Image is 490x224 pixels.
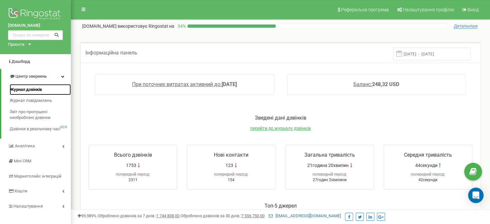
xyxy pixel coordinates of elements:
a: Звіт про пропущені необроблені дзвінки [10,106,71,123]
span: Загальна тривалість [304,152,355,158]
span: Дашборд [12,59,30,64]
span: 27годин 2хвилини [313,178,347,182]
span: 123 [226,162,233,169]
a: Дзвінки в реальному часіNEW [10,123,71,135]
span: Детальніше [454,24,477,29]
span: попередній період: [411,172,445,177]
span: Кошти [14,189,27,193]
span: Оброблено дзвінків за 30 днів : [180,213,264,218]
span: Mini CRM [14,159,31,163]
a: Баланс:248,32 USD [353,81,399,87]
img: Ringostat logo [8,6,63,23]
div: Open Intercom Messenger [468,188,484,203]
a: Центр звернень [1,69,71,84]
span: Журнал повідомлень [10,98,52,104]
span: При поточних витратах активний до: [132,81,222,87]
span: Центр звернень [15,74,47,79]
span: 21година 20хвилин [307,162,349,169]
span: Нові контакти [214,152,248,158]
span: 44секунди [415,162,437,169]
span: Налаштування профілю [403,7,454,12]
span: 42секунди [418,178,437,182]
span: Зведені дані дзвінків [255,115,306,121]
span: Всього дзвінків [114,152,152,158]
span: Дзвінки в реальному часі [10,126,60,132]
p: [DOMAIN_NAME] [82,23,174,29]
span: Toп-5 джерел [264,203,297,209]
input: Пошук за номером [8,30,63,40]
span: використовує Ringostat на [118,24,174,29]
u: 1 744 838,00 [156,213,179,218]
u: 7 556 750,00 [241,213,264,218]
span: Середня тривалість [404,152,452,158]
span: 1753 [126,162,136,169]
span: 154 [228,178,235,182]
span: попередній період: [116,172,150,177]
span: 99,989% [77,213,97,218]
a: [DOMAIN_NAME] [8,23,63,29]
span: попередній період: [214,172,248,177]
a: При поточних витратах активний до:[DATE] [132,81,237,87]
p: 34 % [174,23,187,29]
a: перейти до журналу дзвінків [250,126,311,131]
span: Інформаційна панель [85,50,137,56]
span: 2311 [129,178,138,182]
a: [EMAIL_ADDRESS][DOMAIN_NAME] [269,213,341,218]
span: Реферальна програма [341,7,389,12]
span: Налаштування [14,204,43,209]
div: Проєкти [8,42,24,48]
span: Маркетплейс інтеграцій [14,174,62,179]
span: попередній період: [312,172,347,177]
span: Оброблено дзвінків за 7 днів : [98,213,179,218]
span: Вихід [467,7,479,12]
span: Звіт про пропущені необроблені дзвінки [10,109,68,121]
span: Журнал дзвінків [10,87,42,93]
a: Журнал дзвінків [10,84,71,95]
span: Аналiтика [15,143,35,148]
span: Баланс: [353,81,372,87]
a: Журнал повідомлень [10,95,71,106]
